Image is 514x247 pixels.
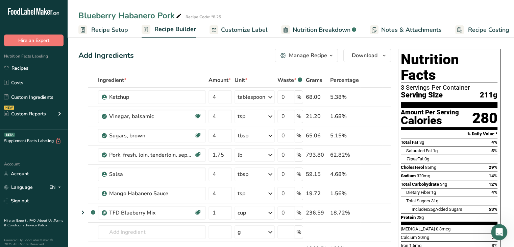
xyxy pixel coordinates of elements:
[26,223,47,228] a: Privacy Policy
[109,132,194,140] div: Sugars, brown
[109,112,194,120] div: Vinegar, balsamic
[489,165,497,170] span: 29%
[78,9,183,22] div: Blueberry Habanero Pork
[455,22,509,38] a: Recipe Costing
[216,3,228,15] div: Close
[401,52,497,83] h1: Nutrition Facts
[431,198,438,203] span: 31g
[412,207,462,212] span: Includes Added Sugars
[238,189,245,198] div: tsp
[142,22,196,38] a: Recipe Builder
[238,170,248,178] div: tbsp
[417,215,424,220] span: 28g
[489,173,497,178] span: 14%
[91,25,128,35] span: Recipe Setup
[29,218,38,223] a: FAQ .
[491,224,507,240] iframe: Intercom live chat
[401,91,443,99] span: Serving Size
[238,151,242,159] div: lb
[489,207,497,212] span: 53%
[4,218,63,228] a: Terms & Conditions .
[419,140,424,145] span: 3g
[406,198,430,203] span: Total Sugars
[406,156,417,161] i: Trans
[78,50,134,61] div: Add Ingredients
[330,76,359,84] span: Percentage
[330,151,359,159] div: 62.82%
[343,49,391,62] button: Download
[203,3,216,16] button: Collapse window
[440,182,447,187] span: 34g
[406,156,423,161] span: Fat
[109,189,194,198] div: Mango Habanero Sauce
[425,165,436,170] span: 85mg
[406,148,432,153] span: Saturated Fat
[491,190,497,195] span: 4%
[4,106,14,110] div: NEW
[330,170,359,178] div: 4.68%
[289,51,327,60] div: Manage Recipe
[418,235,429,240] span: 20mg
[109,170,194,178] div: Salsa
[4,238,64,246] div: Powered By FoodLabelMaker © 2025 All Rights Reserved
[109,151,194,159] div: Pork, fresh, loin, tenderloin, separable lean only, raw
[238,93,265,101] div: tablespoon
[238,132,248,140] div: tbsp
[306,170,327,178] div: 59.15
[381,25,442,35] span: Notes & Attachments
[491,148,497,153] span: 5%
[102,210,107,216] img: Sub Recipe
[401,182,439,187] span: Total Carbohydrate
[406,190,430,195] span: Dietary Fiber
[186,14,221,20] div: Recipe Code: *8.25
[401,109,459,116] div: Amount Per Serving
[306,209,327,217] div: 236.59
[352,51,377,60] span: Download
[306,189,327,198] div: 19.72
[370,22,442,38] a: Notes & Attachments
[235,76,247,84] span: Unit
[275,49,338,62] button: Manage Recipe
[401,173,416,178] span: Sodium
[468,25,509,35] span: Recipe Costing
[4,218,28,223] a: Hire an Expert .
[480,91,497,99] span: 211g
[330,132,359,140] div: 5.15%
[209,76,231,84] span: Amount
[428,207,435,212] span: 26g
[4,3,17,16] button: go back
[78,22,128,38] a: Recipe Setup
[306,151,327,159] div: 793.80
[472,109,497,127] div: 280
[306,76,322,84] span: Grams
[109,209,194,217] div: TFD Blueberry Mix
[38,218,54,223] a: About Us .
[433,148,438,153] span: 1g
[277,76,302,84] div: Waste
[293,25,350,35] span: Nutrition Breakdown
[401,165,424,170] span: Cholesterol
[4,35,64,46] button: Hire an Expert
[417,173,430,178] span: 320mg
[330,209,359,217] div: 18.72%
[424,156,429,161] span: 0g
[330,93,359,101] div: 5.38%
[401,235,417,240] span: Calcium
[401,226,435,231] span: [MEDICAL_DATA]
[98,76,126,84] span: Ingredient
[210,22,268,38] a: Customize Label
[4,110,46,117] div: Custom Reports
[306,93,327,101] div: 68.00
[306,112,327,120] div: 21.20
[98,225,206,239] input: Add Ingredient
[238,228,241,236] div: g
[491,140,497,145] span: 4%
[49,183,64,192] div: EN
[401,215,416,220] span: Protein
[330,112,359,120] div: 1.68%
[431,190,436,195] span: 1g
[306,132,327,140] div: 65.06
[436,226,450,231] span: 0.3mcg
[221,25,268,35] span: Customize Label
[238,112,245,120] div: tsp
